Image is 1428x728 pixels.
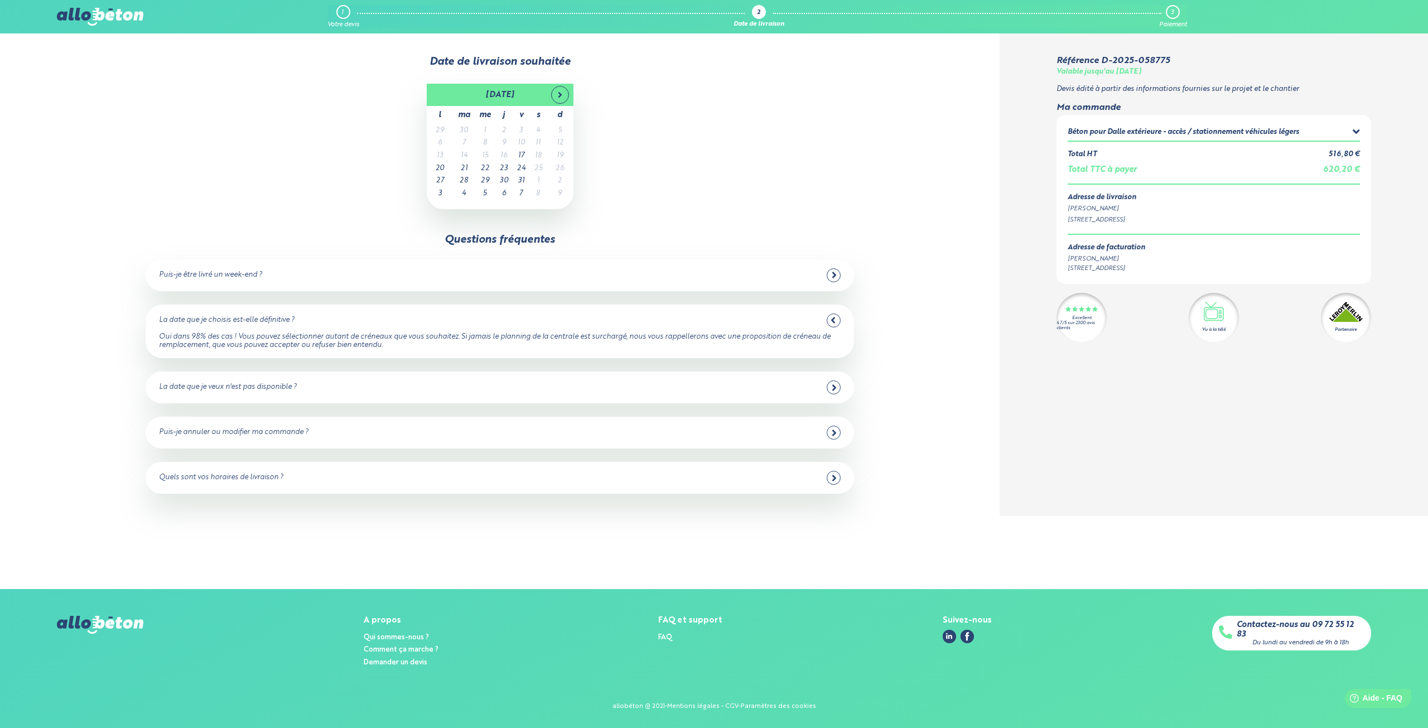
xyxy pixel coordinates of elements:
div: Total HT [1068,151,1097,159]
a: CGV [725,703,739,710]
td: 7 [454,137,475,150]
td: 4 [530,124,547,137]
td: 11 [530,137,547,150]
td: 1 [530,175,547,187]
summary: Béton pour Dalle extérieure - accès / stationnement véhicules légers [1068,126,1359,140]
span: - [721,703,723,710]
td: 31 [513,175,530,187]
div: Partenaire [1335,326,1357,333]
th: l [427,106,454,124]
div: La date que je veux n'est pas disponible ? [159,383,297,392]
span: 620,20 € [1323,166,1360,173]
div: Date de livraison souhaitée [57,56,942,68]
a: 1 Votre devis [327,5,359,28]
td: 29 [427,124,454,137]
td: 3 [427,187,454,200]
a: Mentions légales [667,703,720,710]
td: 27 [427,175,454,187]
div: [STREET_ADDRESS] [1068,264,1145,273]
img: allobéton [57,616,143,634]
td: 18 [530,150,547,162]
div: 4.7/5 sur 2300 avis clients [1056,321,1107,331]
td: 8 [475,137,495,150]
td: 10 [513,137,530,150]
div: Oui dans 98% des cas ! Vous pouvez sélectionner autant de créneaux que vous souhaitez. Si jamais ... [159,333,841,349]
td: 26 [547,162,573,175]
td: 14 [454,150,475,162]
div: Excellent [1072,316,1092,321]
div: [PERSON_NAME] [1068,254,1145,264]
td: 7 [513,187,530,200]
div: Questions fréquentes [445,234,555,246]
div: La date que je choisis est-elle définitive ? [159,316,295,325]
div: Suivez-nous [943,616,992,625]
div: 2 [757,9,760,17]
a: Comment ça marche ? [364,646,438,653]
td: 9 [547,187,573,200]
th: [DATE] [454,84,547,106]
td: 24 [513,162,530,175]
div: Votre devis [327,21,359,28]
a: Qui sommes-nous ? [364,634,429,641]
div: Valable jusqu'au [DATE] [1056,68,1141,76]
th: me [475,106,495,124]
img: allobéton [57,8,143,26]
td: 5 [475,187,495,200]
div: [STREET_ADDRESS] [1068,215,1359,225]
div: Puis-je annuler ou modifier ma commande ? [159,428,308,437]
div: 1 [341,9,344,16]
div: Du lundi au vendredi de 9h à 18h [1252,639,1349,647]
div: Référence D-2025-058775 [1056,56,1170,66]
td: 23 [495,162,513,175]
div: [PERSON_NAME] [1068,204,1359,214]
td: 8 [530,187,547,200]
div: 3 [1171,9,1174,16]
td: 4 [454,187,475,200]
a: Contactez-nous au 09 72 55 12 83 [1237,620,1364,639]
a: 2 Date de livraison [734,5,784,28]
td: 6 [427,137,454,150]
div: Date de livraison [734,21,784,28]
th: d [547,106,573,124]
td: 20 [427,162,454,175]
td: 30 [495,175,513,187]
td: 1 [475,124,495,137]
div: Vu à la télé [1202,326,1226,333]
td: 25 [530,162,547,175]
td: 15 [475,150,495,162]
div: Total TTC à payer [1068,165,1137,175]
td: 2 [547,175,573,187]
div: Adresse de facturation [1068,244,1145,252]
div: Béton pour Dalle extérieure - accès / stationnement véhicules légers [1068,128,1299,137]
p: Devis édité à partir des informations fournies sur le projet et le chantier [1056,85,1371,94]
div: - [665,703,667,710]
td: 6 [495,187,513,200]
div: Paiement [1159,21,1187,28]
div: FAQ et support [658,616,722,625]
div: Puis-je être livré un week-end ? [159,271,262,279]
div: Quels sont vos horaires de livraison ? [159,474,283,482]
th: ma [454,106,475,124]
td: 21 [454,162,475,175]
th: v [513,106,530,124]
div: - [739,703,741,710]
td: 2 [495,124,513,137]
td: 13 [427,150,454,162]
a: 3 Paiement [1159,5,1187,28]
div: A propos [364,616,438,625]
td: 29 [475,175,495,187]
td: 3 [513,124,530,137]
a: Demander un devis [364,659,427,666]
td: 16 [495,150,513,162]
td: 5 [547,124,573,137]
td: 9 [495,137,513,150]
a: FAQ [658,634,672,641]
td: 19 [547,150,573,162]
td: 28 [454,175,475,187]
iframe: Help widget launcher [1329,684,1416,716]
div: Ma commande [1056,103,1371,113]
div: 516,80 € [1329,151,1360,159]
th: s [530,106,547,124]
td: 17 [513,150,530,162]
